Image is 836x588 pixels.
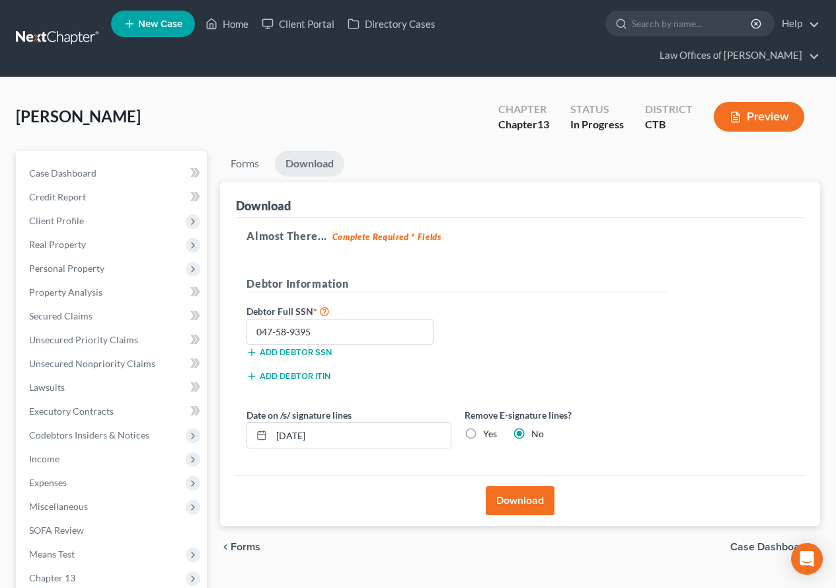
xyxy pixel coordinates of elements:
[220,542,231,552] i: chevron_left
[29,191,86,202] span: Credit Report
[275,151,344,177] a: Download
[653,44,819,67] a: Law Offices of [PERSON_NAME]
[570,102,624,117] div: Status
[645,102,693,117] div: District
[247,347,332,358] button: Add debtor SSN
[220,542,278,552] button: chevron_left Forms
[632,11,753,36] input: Search by name...
[570,117,624,132] div: In Progress
[29,525,84,536] span: SOFA Review
[498,102,549,117] div: Chapter
[465,408,669,422] label: Remove E-signature lines?
[29,501,88,512] span: Miscellaneous
[730,542,820,552] a: Case Dashboard chevron_right
[247,319,434,345] input: XXX-XX-XXXX
[29,263,104,274] span: Personal Property
[29,358,155,369] span: Unsecured Nonpriority Claims
[332,231,441,242] strong: Complete Required * Fields
[16,106,141,126] span: [PERSON_NAME]
[810,542,820,552] i: chevron_right
[247,228,794,244] h5: Almost There...
[19,519,207,542] a: SOFA Review
[19,352,207,376] a: Unsecured Nonpriority Claims
[29,429,149,441] span: Codebtors Insiders & Notices
[29,334,138,345] span: Unsecured Priority Claims
[531,427,544,441] label: No
[714,102,804,132] button: Preview
[240,303,458,319] label: Debtor Full SSN
[29,167,96,179] span: Case Dashboard
[236,198,291,214] div: Download
[231,542,260,552] span: Forms
[29,239,86,250] span: Real Property
[255,12,341,36] a: Client Portal
[29,286,102,298] span: Property Analysis
[730,542,810,552] span: Case Dashboard
[19,185,207,209] a: Credit Report
[19,376,207,399] a: Lawsuits
[341,12,442,36] a: Directory Cases
[29,215,84,226] span: Client Profile
[29,405,114,417] span: Executory Contracts
[775,12,819,36] a: Help
[791,543,823,575] div: Open Intercom Messenger
[19,399,207,423] a: Executory Contracts
[272,423,451,448] input: MM/DD/YYYY
[19,304,207,328] a: Secured Claims
[29,310,93,321] span: Secured Claims
[29,477,67,488] span: Expenses
[29,453,59,464] span: Income
[29,382,65,393] span: Lawsuits
[138,19,182,29] span: New Case
[19,280,207,304] a: Property Analysis
[19,161,207,185] a: Case Dashboard
[498,117,549,132] div: Chapter
[19,328,207,352] a: Unsecured Priority Claims
[29,572,75,583] span: Chapter 13
[247,371,330,382] button: Add debtor ITIN
[220,151,270,177] a: Forms
[247,276,669,292] h5: Debtor Information
[537,118,549,130] span: 13
[199,12,255,36] a: Home
[486,486,554,515] button: Download
[247,408,352,422] label: Date on /s/ signature lines
[29,548,75,560] span: Means Test
[645,117,693,132] div: CTB
[483,427,497,441] label: Yes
